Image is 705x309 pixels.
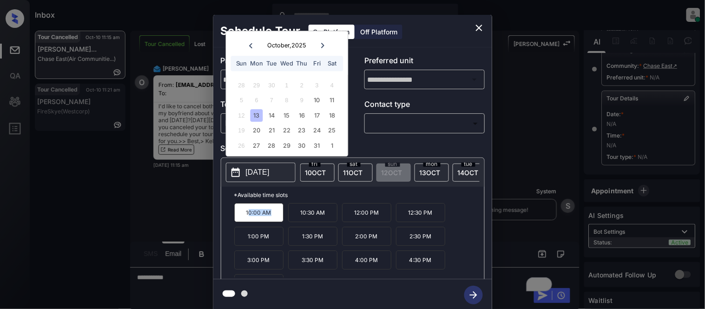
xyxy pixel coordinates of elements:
[267,42,306,49] div: October , 2025
[235,94,248,107] div: Not available Sunday, October 5th, 2025
[288,227,337,246] p: 1:30 PM
[296,139,308,152] div: Choose Thursday, October 30th, 2025
[342,203,391,222] p: 12:00 PM
[250,125,263,137] div: Choose Monday, October 20th, 2025
[326,94,338,107] div: Choose Saturday, October 11th, 2025
[423,161,441,167] span: mon
[309,161,321,167] span: fri
[234,274,283,293] p: 5:00 PM
[364,55,485,70] p: Preferred unit
[281,79,293,92] div: Not available Wednesday, October 1st, 2025
[265,79,278,92] div: Not available Tuesday, September 30th, 2025
[326,139,338,152] div: Choose Saturday, November 1st, 2025
[343,169,363,177] span: 11 OCT
[250,79,263,92] div: Not available Monday, September 29th, 2025
[281,94,293,107] div: Not available Wednesday, October 8th, 2025
[296,94,308,107] div: Not available Thursday, October 9th, 2025
[342,250,391,270] p: 4:00 PM
[235,79,248,92] div: Not available Sunday, September 28th, 2025
[311,139,323,152] div: Choose Friday, October 31st, 2025
[265,125,278,137] div: Choose Tuesday, October 21st, 2025
[265,139,278,152] div: Choose Tuesday, October 28th, 2025
[311,79,323,92] div: Not available Friday, October 3rd, 2025
[265,109,278,122] div: Choose Tuesday, October 14th, 2025
[453,164,487,182] div: date-select
[281,109,293,122] div: Choose Wednesday, October 15th, 2025
[458,169,479,177] span: 14 OCT
[235,109,248,122] div: Not available Sunday, October 12th, 2025
[342,227,391,246] p: 2:00 PM
[356,25,402,39] div: Off Platform
[246,167,270,178] p: [DATE]
[250,94,263,107] div: Not available Monday, October 6th, 2025
[235,139,248,152] div: Not available Sunday, October 26th, 2025
[420,169,441,177] span: 13 OCT
[311,57,323,70] div: Fri
[311,94,323,107] div: Choose Friday, October 10th, 2025
[281,57,293,70] div: Wed
[226,163,296,182] button: [DATE]
[326,125,338,137] div: Choose Saturday, October 25th, 2025
[415,164,449,182] div: date-select
[296,57,308,70] div: Thu
[234,227,283,246] p: 1:00 PM
[347,161,361,167] span: sat
[213,15,308,47] h2: Schedule Tour
[326,57,338,70] div: Sat
[470,19,488,37] button: close
[396,227,445,246] p: 2:30 PM
[234,250,283,270] p: 3:00 PM
[235,125,248,137] div: Not available Sunday, October 19th, 2025
[296,125,308,137] div: Choose Thursday, October 23rd, 2025
[281,125,293,137] div: Choose Wednesday, October 22nd, 2025
[396,250,445,270] p: 4:30 PM
[221,143,485,158] p: Select slot
[300,164,335,182] div: date-select
[234,203,283,222] p: 10:00 AM
[326,79,338,92] div: Not available Saturday, October 4th, 2025
[461,161,475,167] span: tue
[309,25,355,39] div: On Platform
[305,169,326,177] span: 10 OCT
[296,109,308,122] div: Choose Thursday, October 16th, 2025
[229,78,345,153] div: month 2025-10
[250,139,263,152] div: Choose Monday, October 27th, 2025
[311,125,323,137] div: Choose Friday, October 24th, 2025
[326,109,338,122] div: Choose Saturday, October 18th, 2025
[281,139,293,152] div: Choose Wednesday, October 29th, 2025
[296,79,308,92] div: Not available Thursday, October 2nd, 2025
[221,99,341,113] p: Tour type
[288,203,337,222] p: 10:30 AM
[234,187,484,203] p: *Available time slots
[311,109,323,122] div: Choose Friday, October 17th, 2025
[250,57,263,70] div: Mon
[223,116,339,131] div: In Person
[288,250,337,270] p: 3:30 PM
[250,109,263,122] div: Choose Monday, October 13th, 2025
[364,99,485,113] p: Contact type
[235,57,248,70] div: Sun
[221,55,341,70] p: Preferred community
[396,203,445,222] p: 12:30 PM
[338,164,373,182] div: date-select
[265,94,278,107] div: Not available Tuesday, October 7th, 2025
[265,57,278,70] div: Tue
